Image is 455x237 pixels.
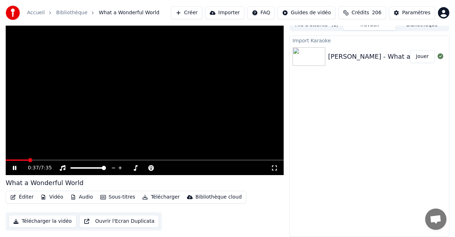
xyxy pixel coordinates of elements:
span: 0:37 [28,164,39,172]
button: Créer [171,6,202,19]
button: Vidéo [38,192,66,202]
button: Crédits206 [338,6,386,19]
span: What a Wonderful World [99,9,159,16]
button: Guides de vidéo [278,6,336,19]
img: youka [6,6,20,20]
button: Ouvrir l'Ecran Duplicata [79,215,159,228]
span: 7:35 [41,164,52,172]
a: Accueil [27,9,45,16]
button: Éditer [7,192,36,202]
button: Audio [68,192,96,202]
button: Sous-titres [97,192,138,202]
a: Bibliothèque [56,9,87,16]
button: Jouer [410,50,435,63]
div: Bibliothèque cloud [196,194,242,201]
div: Paramètres [402,9,430,16]
button: Paramètres [389,6,435,19]
nav: breadcrumb [27,9,159,16]
div: Import Karaoke [290,36,449,44]
button: Importer [205,6,245,19]
span: Crédits [352,9,369,16]
div: What a Wonderful World [6,178,84,188]
button: FAQ [247,6,275,19]
button: Télécharger [139,192,182,202]
button: Télécharger la vidéo [9,215,76,228]
a: Ouvrir le chat [425,209,446,230]
div: / [28,164,45,172]
span: 206 [372,9,381,16]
